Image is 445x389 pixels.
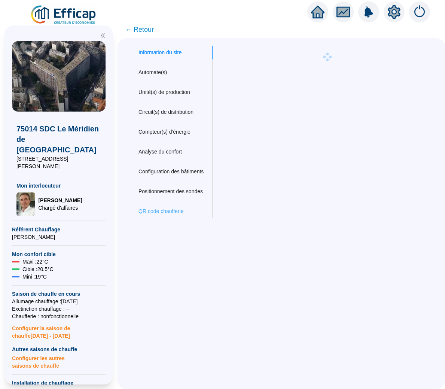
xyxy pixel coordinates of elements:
span: Mini : 19 °C [22,273,47,280]
img: alerts [409,1,430,22]
span: Chaufferie : non fonctionnelle [12,313,106,320]
span: fund [336,5,350,19]
span: Installation de chauffage [12,379,106,387]
span: Référent Chauffage [12,226,106,233]
span: Autres saisons de chauffe [12,346,106,353]
div: Information du site [138,49,182,57]
span: Exctinction chauffage : -- [12,305,106,313]
div: QR code chaufferie [138,207,183,215]
span: [STREET_ADDRESS][PERSON_NAME] [16,155,101,170]
span: Configurer la saison de chauffe [DATE] - [DATE] [12,320,106,340]
span: [PERSON_NAME] [38,197,82,204]
img: Chargé d'affaires [16,192,35,216]
span: [PERSON_NAME] [12,233,106,241]
span: Allumage chauffage : [DATE] [12,298,106,305]
span: 75014 SDC Le Méridien de [GEOGRAPHIC_DATA] [16,124,101,155]
div: Positionnement des sondes [138,188,203,195]
div: Circuit(s) de distribution [138,108,193,116]
div: Configuration des bâtiments [138,168,204,176]
span: Maxi : 22 °C [22,258,48,265]
div: Compteur(s) d'énergie [138,128,191,136]
span: Chargé d'affaires [38,204,82,212]
div: Automate(s) [138,69,167,76]
span: double-left [100,33,106,38]
span: Mon confort cible [12,250,106,258]
span: Configurer les autres saisons de chauffe [12,353,106,370]
div: Unité(s) de production [138,88,190,96]
div: Analyse du confort [138,148,182,156]
span: setting [387,5,401,19]
span: home [311,5,324,19]
span: Mon interlocuteur [16,182,101,189]
span: Saison de chauffe en cours [12,290,106,298]
span: Cible : 20.5 °C [22,265,54,273]
img: alerts [358,1,379,22]
span: ← Retour [125,24,154,35]
img: efficap energie logo [30,4,98,25]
